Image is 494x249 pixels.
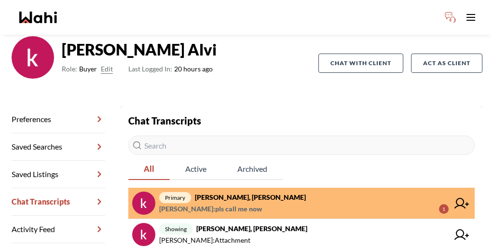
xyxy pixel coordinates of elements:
[12,106,105,133] a: Preferences
[128,65,172,73] span: Last Logged In:
[132,192,155,215] img: chat avatar
[222,159,283,179] span: Archived
[461,8,480,27] button: Toggle open navigation menu
[170,159,222,180] button: Active
[62,40,217,59] strong: [PERSON_NAME] Alvi
[19,12,57,23] a: Wahi homepage
[159,203,262,215] span: [PERSON_NAME] : pls call me now
[318,54,403,73] button: Chat with client
[128,136,475,155] input: Search
[62,63,77,75] span: Role:
[128,188,475,219] a: primary[PERSON_NAME], [PERSON_NAME][PERSON_NAME]:pls call me now1
[159,235,250,246] span: [PERSON_NAME] : Attachment
[79,63,97,75] span: Buyer
[159,192,191,203] span: primary
[128,159,170,179] span: All
[12,133,105,161] a: Saved Searches
[12,161,105,188] a: Saved Listings
[12,188,105,216] a: Chat Transcripts
[411,54,482,73] button: Act as Client
[12,216,105,243] a: Activity Feed
[222,159,283,180] button: Archived
[170,159,222,179] span: Active
[12,36,54,79] img: ACg8ocKb8OO132p4lzabGQ2tRzOWmiOIEFqZeFX8Cdsj7p-LjWrKwA=s96-c
[128,63,213,75] span: 20 hours ago
[196,224,307,233] strong: [PERSON_NAME], [PERSON_NAME]
[128,159,170,180] button: All
[132,223,155,246] img: chat avatar
[159,223,192,235] span: showing
[195,193,306,201] strong: [PERSON_NAME], [PERSON_NAME]
[128,115,201,126] strong: Chat Transcripts
[101,63,113,75] button: Edit
[439,204,449,214] div: 1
